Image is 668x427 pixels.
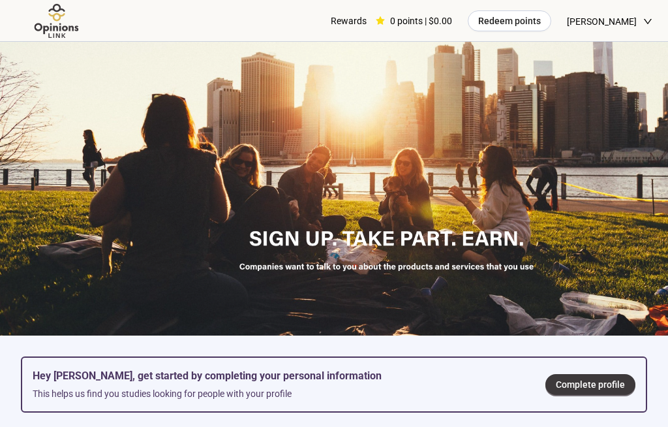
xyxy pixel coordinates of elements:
div: This helps us find you studies looking for people with your profile [33,387,524,401]
span: Complete profile [556,377,625,392]
h5: Hey [PERSON_NAME], get started by completing your personal information [33,368,524,384]
span: Redeem points [478,14,541,28]
button: Redeem points [468,10,551,31]
span: down [643,17,652,26]
span: star [376,16,385,25]
a: Complete profile [545,374,635,395]
span: [PERSON_NAME] [567,1,637,42]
